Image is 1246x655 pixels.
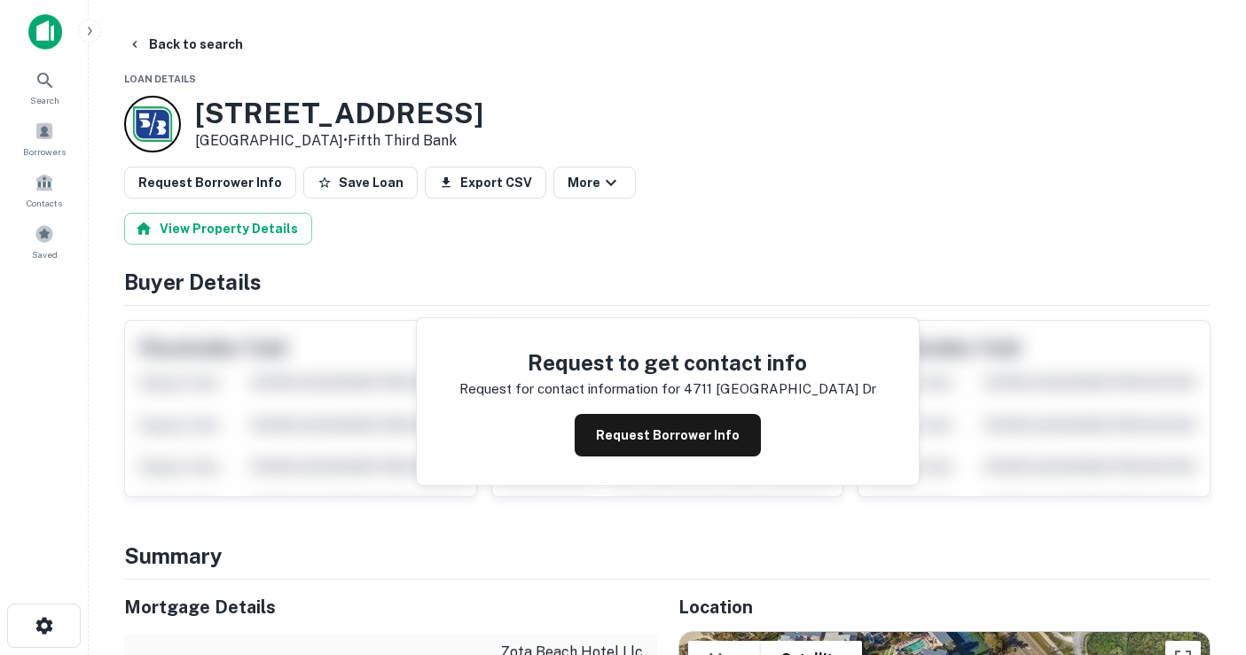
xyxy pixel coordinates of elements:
button: Request Borrower Info [575,414,761,456]
p: [GEOGRAPHIC_DATA] • [195,130,483,152]
button: Back to search [121,28,250,60]
h4: Buyer Details [124,266,1211,298]
span: Saved [32,247,58,261]
h5: Mortgage Details [124,594,657,620]
h3: [STREET_ADDRESS] [195,97,483,130]
a: Contacts [5,166,83,214]
iframe: Chat Widget [1157,513,1246,598]
button: Request Borrower Info [124,167,296,199]
p: Request for contact information for [459,378,680,400]
span: Borrowers [23,144,66,159]
h5: Location [678,594,1211,620]
span: Search [30,93,59,107]
img: capitalize-icon.png [28,14,62,50]
a: Saved [5,217,83,265]
button: More [553,167,636,199]
a: Borrowers [5,114,83,162]
a: Search [5,63,83,111]
p: 4711 [GEOGRAPHIC_DATA] dr [684,378,876,400]
h4: Summary [124,540,1211,572]
a: Fifth Third Bank [348,132,457,149]
span: Contacts [27,196,62,210]
button: View Property Details [124,213,312,245]
span: Loan Details [124,74,196,84]
h4: Request to get contact info [459,347,876,378]
button: Save Loan [303,167,418,199]
button: Export CSV [425,167,546,199]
